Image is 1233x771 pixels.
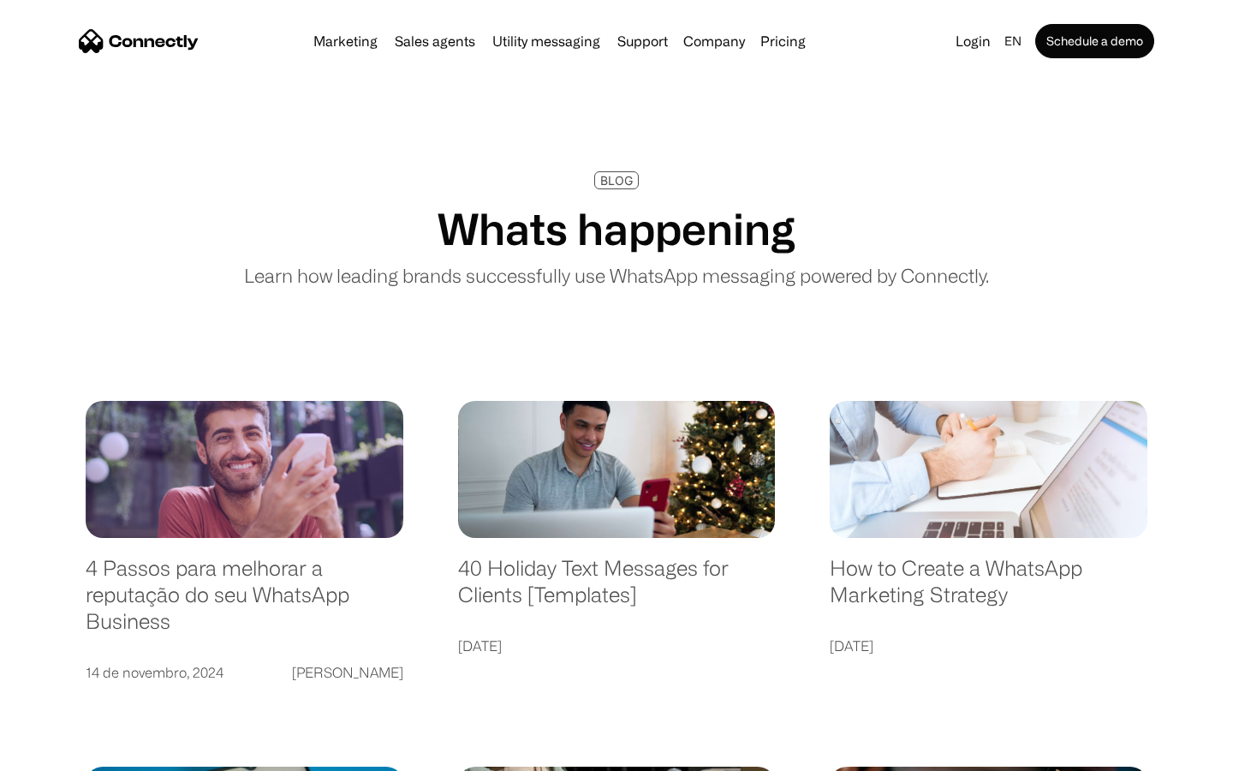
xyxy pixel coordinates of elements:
a: How to Create a WhatsApp Marketing Strategy [830,555,1147,625]
div: BLOG [600,174,633,187]
a: Utility messaging [485,34,607,48]
p: Learn how leading brands successfully use WhatsApp messaging powered by Connectly. [244,261,989,290]
a: Marketing [307,34,384,48]
a: Support [611,34,675,48]
div: [DATE] [830,634,873,658]
a: Login [949,29,998,53]
a: Pricing [753,34,813,48]
a: 4 Passos para melhorar a reputação do seu WhatsApp Business [86,555,403,651]
h1: Whats happening [438,203,795,254]
div: Company [678,29,750,53]
div: [DATE] [458,634,502,658]
div: [PERSON_NAME] [292,660,403,684]
div: en [998,29,1032,53]
div: 14 de novembro, 2024 [86,660,223,684]
div: Company [683,29,745,53]
a: Schedule a demo [1035,24,1154,58]
ul: Language list [34,741,103,765]
a: 40 Holiday Text Messages for Clients [Templates] [458,555,776,625]
aside: Language selected: English [17,741,103,765]
a: home [79,28,199,54]
div: en [1004,29,1022,53]
a: Sales agents [388,34,482,48]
